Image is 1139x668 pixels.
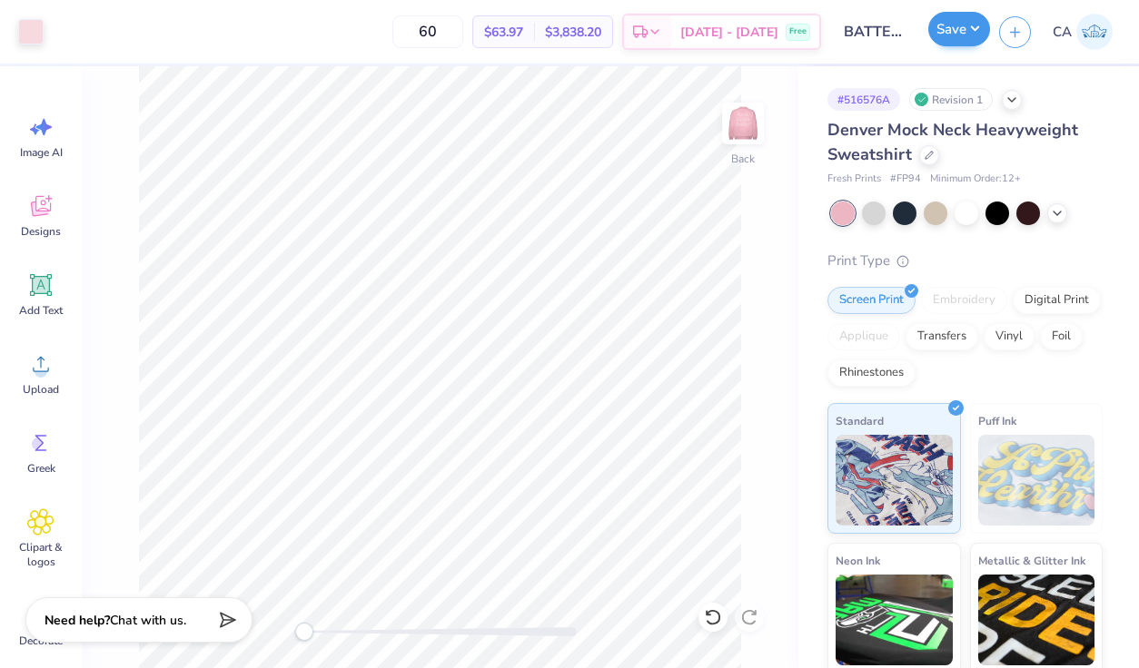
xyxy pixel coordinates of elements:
[1013,287,1101,314] div: Digital Print
[27,461,55,476] span: Greek
[1053,22,1072,43] span: CA
[20,145,63,160] span: Image AI
[836,551,880,570] span: Neon Ink
[827,287,916,314] div: Screen Print
[21,224,61,239] span: Designs
[984,323,1035,350] div: Vinyl
[45,612,110,629] strong: Need help?
[392,15,463,48] input: – –
[827,323,900,350] div: Applique
[827,88,900,111] div: # 516576A
[731,151,755,167] div: Back
[827,119,1078,165] span: Denver Mock Neck Heavyweight Sweatshirt
[484,23,523,42] span: $63.97
[978,411,1016,430] span: Puff Ink
[789,25,807,38] span: Free
[827,250,1103,271] div: Print Type
[11,540,71,569] span: Clipart & logos
[836,411,884,430] span: Standard
[827,172,881,187] span: Fresh Prints
[978,435,1095,526] img: Puff Ink
[978,575,1095,665] img: Metallic & Glitter Ink
[930,172,1021,187] span: Minimum Order: 12 +
[836,435,953,526] img: Standard
[928,12,990,46] button: Save
[1076,14,1113,50] img: Caitlyn Antman
[110,612,186,629] span: Chat with us.
[19,303,63,318] span: Add Text
[1040,323,1083,350] div: Foil
[827,359,916,387] div: Rhinestones
[1045,14,1121,50] a: CA
[830,14,919,50] input: Untitled Design
[19,634,63,648] span: Decorate
[921,287,1007,314] div: Embroidery
[295,623,313,641] div: Accessibility label
[725,105,761,142] img: Back
[545,23,601,42] span: $3,838.20
[23,382,59,397] span: Upload
[906,323,978,350] div: Transfers
[909,88,993,111] div: Revision 1
[890,172,921,187] span: # FP94
[836,575,953,665] img: Neon Ink
[680,23,778,42] span: [DATE] - [DATE]
[978,551,1085,570] span: Metallic & Glitter Ink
